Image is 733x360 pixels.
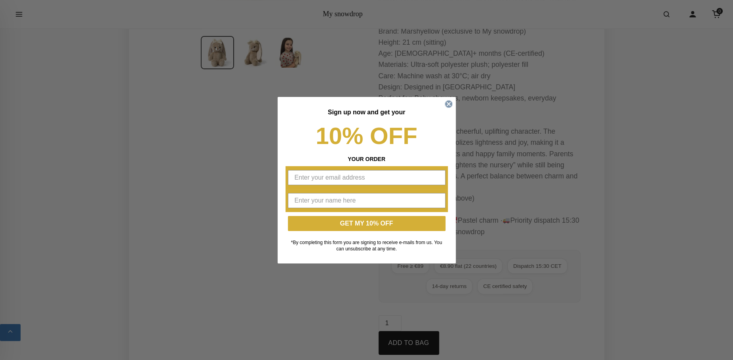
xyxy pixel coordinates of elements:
span: YOUR ORDER [348,156,385,162]
span: *By completing this form you are signing to receive e-mails from us. You can unsubscribe at any t... [291,240,442,252]
span: Sign up now and get your [328,109,406,116]
span: 10% OFF [316,123,417,149]
input: Enter your name here [288,193,446,208]
button: Close dialog [445,100,453,108]
input: Enter your email address [288,170,446,185]
button: GET MY 10% OFF [288,216,446,231]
